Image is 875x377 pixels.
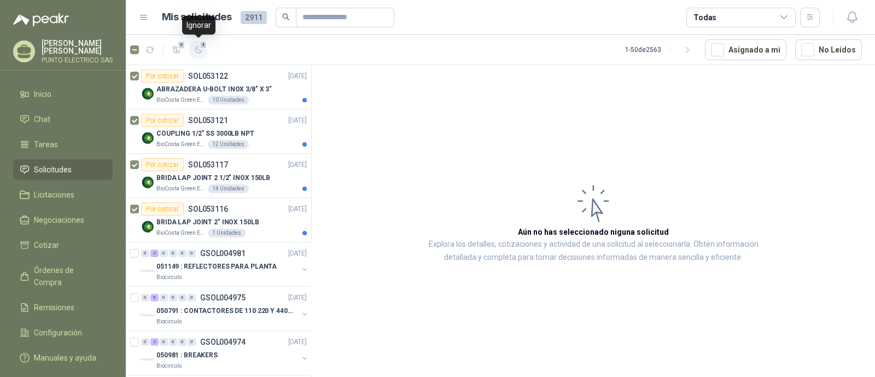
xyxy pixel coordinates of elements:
[188,250,196,257] div: 0
[141,87,154,100] img: Company Logo
[208,140,249,149] div: 12 Unidades
[288,293,307,303] p: [DATE]
[282,13,290,21] span: search
[126,109,311,154] a: Por cotizarSOL053121[DATE] Company LogoCOUPLING 1/2" SS 3000LB NPTBioCosta Green Energy S.A.S12 U...
[34,113,50,125] span: Chat
[34,189,74,201] span: Licitaciones
[288,248,307,259] p: [DATE]
[150,294,159,301] div: 5
[625,41,696,59] div: 1 - 50 de 2563
[141,131,154,144] img: Company Logo
[141,247,309,282] a: 0 2 0 0 0 0 GSOL004981[DATE] Company Logo051149 : REFLECTORES PARA PLANTABiocirculo
[13,260,113,293] a: Órdenes de Compra
[188,205,228,213] p: SOL053116
[288,160,307,170] p: [DATE]
[188,294,196,301] div: 0
[188,338,196,346] div: 0
[42,57,113,63] p: PUNTO ELECTRICO SAS
[188,117,228,124] p: SOL053121
[156,317,182,326] p: Biocirculo
[288,337,307,347] p: [DATE]
[34,214,84,226] span: Negociaciones
[34,352,96,364] span: Manuales y ayuda
[150,250,159,257] div: 2
[188,161,228,169] p: SOL053117
[156,129,254,139] p: COUPLING 1/2" SS 3000LB NPT
[208,184,249,193] div: 14 Unidades
[141,264,154,277] img: Company Logo
[141,353,154,366] img: Company Logo
[156,140,206,149] p: BioCosta Green Energy S.A.S
[156,184,206,193] p: BioCosta Green Energy S.A.S
[241,11,267,24] span: 2911
[34,164,72,176] span: Solicitudes
[126,198,311,242] a: Por cotizarSOL053116[DATE] Company LogoBRIDA LAP JOINT 2" INOX 150LBBioCosta Green Energy S.A.S1 ...
[288,204,307,214] p: [DATE]
[156,217,259,228] p: BRIDA LAP JOINT 2" INOX 150LB
[421,238,766,264] p: Explora los detalles, cotizaciones y actividad de una solicitud al seleccionarla. Obtén informaci...
[208,229,246,237] div: 1 Unidades
[162,9,232,25] h1: Mis solicitudes
[178,338,186,346] div: 0
[160,294,168,301] div: 0
[160,338,168,346] div: 0
[288,115,307,126] p: [DATE]
[169,294,177,301] div: 0
[141,335,309,370] a: 0 2 0 0 0 0 GSOL004974[DATE] Company Logo050981 : BREAKERSBiocirculo
[141,250,149,257] div: 0
[156,229,206,237] p: BioCosta Green Energy S.A.S
[795,39,862,60] button: No Leídos
[693,11,716,24] div: Todas
[34,301,74,314] span: Remisiones
[141,176,154,189] img: Company Logo
[208,96,249,105] div: 10 Unidades
[178,294,186,301] div: 0
[141,291,309,326] a: 0 5 0 0 0 0 GSOL004975[DATE] Company Logo050791 : CONTACTORES DE 110 220 Y 440 VBiocirculo
[141,220,154,233] img: Company Logo
[13,134,113,155] a: Tareas
[13,84,113,105] a: Inicio
[169,338,177,346] div: 0
[178,250,186,257] div: 0
[150,338,159,346] div: 2
[190,41,207,59] button: 4
[13,297,113,318] a: Remisiones
[518,226,669,238] h3: Aún no has seleccionado niguna solicitud
[156,362,182,370] p: Biocirculo
[126,65,311,109] a: Por cotizarSOL053122[DATE] Company LogoABRAZADERA U-BOLT INOX 3/8" X 3"BioCosta Green Energy S.A....
[13,184,113,205] a: Licitaciones
[141,309,154,322] img: Company Logo
[178,40,185,49] span: 4
[156,262,277,272] p: 051149 : REFLECTORES PARA PLANTA
[188,72,228,80] p: SOL053122
[34,327,82,339] span: Configuración
[168,41,185,59] button: 4
[156,350,218,361] p: 050981 : BREAKERS
[156,173,270,183] p: BRIDA LAP JOINT 2 1/2" INOX 150LB
[141,294,149,301] div: 0
[34,264,102,288] span: Órdenes de Compra
[156,273,182,282] p: Biocirculo
[141,114,184,127] div: Por cotizar
[13,13,69,26] img: Logo peakr
[200,294,246,301] p: GSOL004975
[705,39,786,60] button: Asignado a mi
[34,239,59,251] span: Cotizar
[13,347,113,368] a: Manuales y ayuda
[156,84,272,95] p: ABRAZADERA U-BOLT INOX 3/8" X 3"
[141,158,184,171] div: Por cotizar
[126,154,311,198] a: Por cotizarSOL053117[DATE] Company LogoBRIDA LAP JOINT 2 1/2" INOX 150LBBioCosta Green Energy S.A...
[34,88,51,100] span: Inicio
[42,39,113,55] p: [PERSON_NAME] [PERSON_NAME]
[200,338,246,346] p: GSOL004974
[200,250,246,257] p: GSOL004981
[169,250,177,257] div: 0
[13,235,113,256] a: Cotizar
[34,138,58,150] span: Tareas
[156,306,293,316] p: 050791 : CONTACTORES DE 110 220 Y 440 V
[156,96,206,105] p: BioCosta Green Energy S.A.S
[288,71,307,82] p: [DATE]
[160,250,168,257] div: 0
[141,202,184,216] div: Por cotizar
[200,40,207,49] span: 4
